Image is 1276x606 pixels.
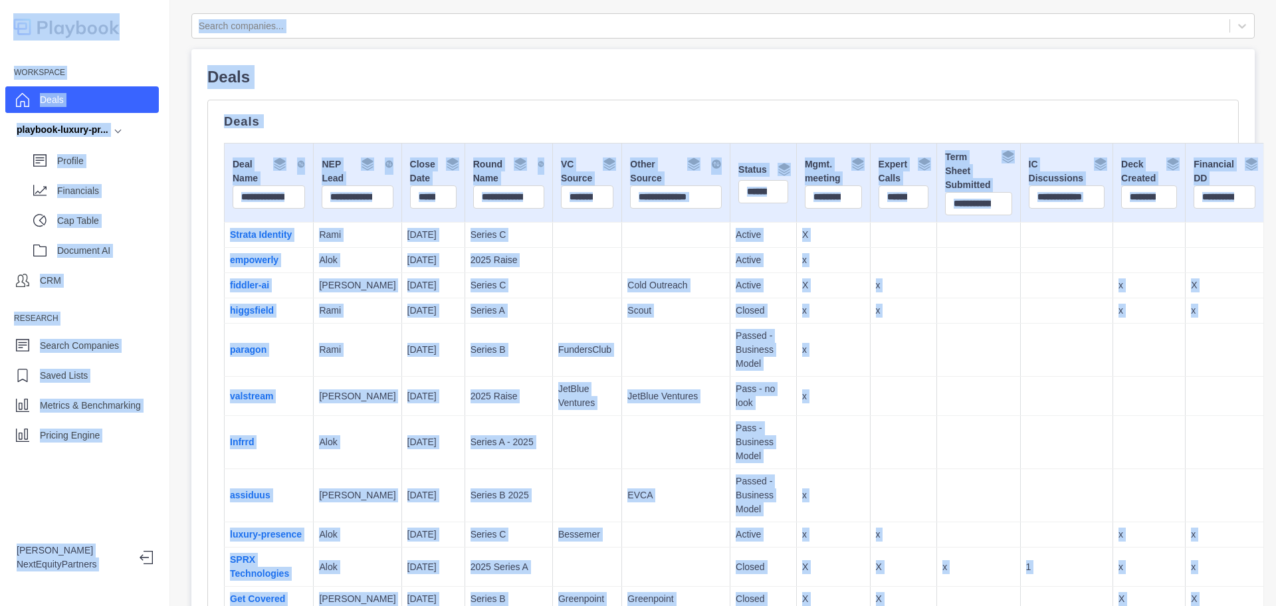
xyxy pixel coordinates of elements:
[736,474,791,516] p: Passed - Business Model
[40,399,141,413] p: Metrics & Benchmarking
[230,254,278,265] a: empowerly
[407,389,459,403] p: [DATE]
[319,253,395,267] p: Alok
[514,157,527,171] img: Group By
[230,391,273,401] a: valstream
[627,304,724,318] p: Scout
[40,274,61,288] p: CRM
[738,163,788,180] div: Status
[558,343,616,357] p: FundersClub
[407,343,459,357] p: [DATE]
[736,528,791,542] p: Active
[40,339,119,353] p: Search Companies
[471,592,547,606] p: Series B
[1002,150,1015,163] img: Group By
[40,429,100,443] p: Pricing Engine
[471,389,547,403] p: 2025 Raise
[385,157,393,171] img: Sort
[17,557,129,571] p: NextEquityPartners
[1094,157,1107,171] img: Group By
[736,278,791,292] p: Active
[630,157,722,185] div: Other Source
[876,278,932,292] p: x
[57,184,159,198] p: Financials
[471,253,547,267] p: 2025 Raise
[407,592,459,606] p: [DATE]
[1121,157,1177,185] div: Deck Created
[233,157,305,185] div: Deal Name
[736,228,791,242] p: Active
[319,592,395,606] p: [PERSON_NAME]
[711,157,722,171] img: Sort
[736,253,791,267] p: Active
[736,329,791,371] p: Passed - Business Model
[446,157,459,171] img: Group By
[407,278,459,292] p: [DATE]
[802,304,865,318] p: x
[17,123,108,137] div: playbook-luxury-pr...
[1118,278,1180,292] p: x
[1118,592,1180,606] p: X
[40,369,88,383] p: Saved Lists
[319,435,395,449] p: Alok
[687,157,700,171] img: Group By
[1191,528,1258,542] p: x
[942,560,1014,574] p: x
[57,214,159,228] p: Cap Table
[802,228,865,242] p: X
[230,344,266,355] a: paragon
[410,157,457,185] div: Close Date
[558,382,616,410] p: JetBlue Ventures
[1029,157,1105,185] div: IC Discussions
[319,343,395,357] p: Rami
[802,389,865,403] p: x
[778,163,791,176] img: Group By
[1166,157,1180,171] img: Group By
[918,157,931,171] img: Group By
[1191,304,1258,318] p: x
[407,253,459,267] p: [DATE]
[230,490,270,500] a: assiduus
[57,154,159,168] p: Profile
[230,529,302,540] a: luxury-presence
[473,157,544,185] div: Round Name
[1191,592,1258,606] p: X
[603,157,616,171] img: Group By
[407,228,459,242] p: [DATE]
[876,592,932,606] p: X
[802,253,865,267] p: x
[1191,560,1258,574] p: x
[802,343,865,357] p: x
[558,528,616,542] p: Bessemer
[627,389,724,403] p: JetBlue Ventures
[802,278,865,292] p: X
[319,228,395,242] p: Rami
[561,157,613,185] div: VC Source
[1194,157,1255,185] div: Financial DD
[627,488,724,502] p: EVCA
[876,560,932,574] p: X
[361,157,374,171] img: Group By
[224,116,1222,127] p: Deals
[319,488,395,502] p: [PERSON_NAME]
[876,304,932,318] p: x
[802,560,865,574] p: X
[802,528,865,542] p: x
[1245,157,1258,171] img: Group By
[558,592,616,606] p: Greenpoint
[57,244,159,258] p: Document AI
[471,304,547,318] p: Series A
[736,304,791,318] p: Closed
[407,528,459,542] p: [DATE]
[322,157,393,185] div: NEP Lead
[230,305,274,316] a: higgsfield
[627,592,724,606] p: Greenpoint
[471,228,547,242] p: Series C
[879,157,929,185] div: Expert Calls
[207,65,1239,89] p: Deals
[407,560,459,574] p: [DATE]
[319,304,395,318] p: Rami
[876,528,932,542] p: x
[230,437,255,447] a: Infrrd
[273,157,286,171] img: Group By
